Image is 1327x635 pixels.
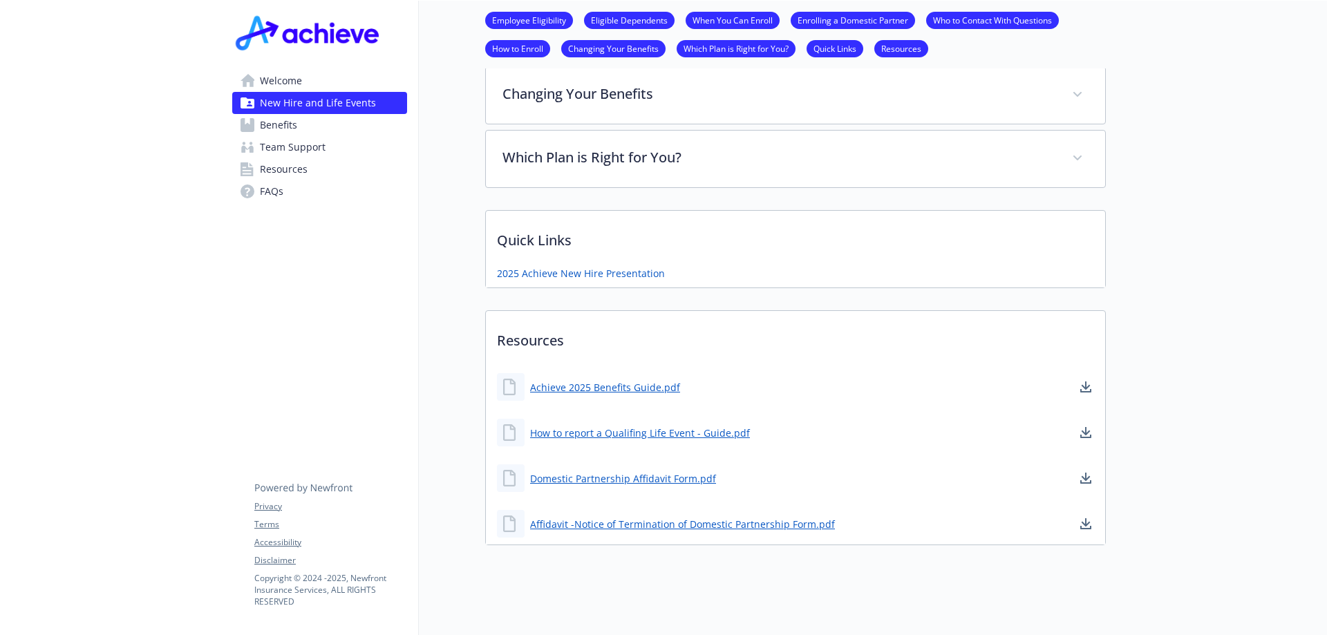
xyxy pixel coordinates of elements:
a: Achieve 2025 Benefits Guide.pdf [530,380,680,395]
a: Enrolling a Domestic Partner [791,13,915,26]
a: Resources [874,41,928,55]
a: Which Plan is Right for You? [677,41,796,55]
a: Accessibility [254,536,406,549]
div: Changing Your Benefits [486,67,1105,124]
a: download document [1077,379,1094,395]
a: Employee Eligibility [485,13,573,26]
a: Affidavit -Notice of Termination of Domestic Partnership Form.pdf [530,517,835,531]
a: Changing Your Benefits [561,41,666,55]
a: Benefits [232,114,407,136]
span: New Hire and Life Events [260,92,376,114]
p: Which Plan is Right for You? [502,147,1055,168]
a: How to Enroll [485,41,550,55]
span: FAQs [260,180,283,202]
a: 2025 Achieve New Hire Presentation [497,266,665,281]
a: Disclaimer [254,554,406,567]
a: download document [1077,515,1094,532]
span: Team Support [260,136,326,158]
a: download document [1077,424,1094,441]
a: Who to Contact With Questions [926,13,1059,26]
a: Terms [254,518,406,531]
a: Domestic Partnership Affidavit Form.pdf [530,471,716,486]
a: Welcome [232,70,407,92]
span: Benefits [260,114,297,136]
a: How to report a Qualifing Life Event - Guide.pdf [530,426,750,440]
a: FAQs [232,180,407,202]
div: Which Plan is Right for You? [486,131,1105,187]
p: Copyright © 2024 - 2025 , Newfront Insurance Services, ALL RIGHTS RESERVED [254,572,406,607]
p: Resources [486,311,1105,362]
a: download document [1077,470,1094,486]
a: Team Support [232,136,407,158]
span: Welcome [260,70,302,92]
a: Privacy [254,500,406,513]
a: Eligible Dependents [584,13,675,26]
a: Resources [232,158,407,180]
a: New Hire and Life Events [232,92,407,114]
p: Quick Links [486,211,1105,262]
span: Resources [260,158,308,180]
p: Changing Your Benefits [502,84,1055,104]
a: Quick Links [807,41,863,55]
a: When You Can Enroll [686,13,780,26]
